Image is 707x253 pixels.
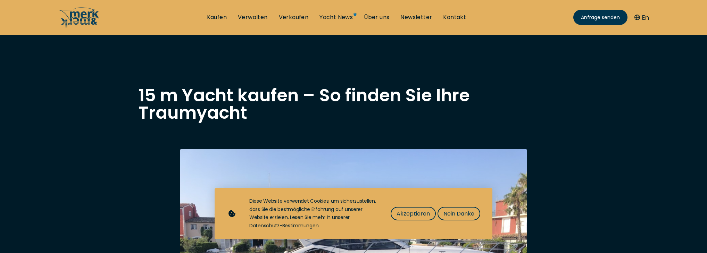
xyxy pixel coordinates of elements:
button: En [634,13,649,22]
a: Datenschutz-Bestimmungen [249,222,318,229]
span: Nein Danke [443,209,474,218]
a: Kontakt [443,14,466,21]
a: Anfrage senden [573,10,627,25]
a: Verwalten [238,14,268,21]
a: Über uns [364,14,389,21]
button: Akzeptieren [391,207,436,220]
a: Newsletter [400,14,432,21]
a: Kaufen [207,14,227,21]
a: Verkaufen [279,14,309,21]
a: Yacht News [319,14,353,21]
div: Diese Website verwendet Cookies, um sicherzustellen, dass Sie die bestmögliche Erfahrung auf unse... [249,197,377,230]
span: Anfrage senden [581,14,620,21]
button: Nein Danke [438,207,480,220]
span: Akzeptieren [397,209,430,218]
h1: 15 m Yacht kaufen – So finden Sie Ihre Traumyacht [138,87,569,121]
